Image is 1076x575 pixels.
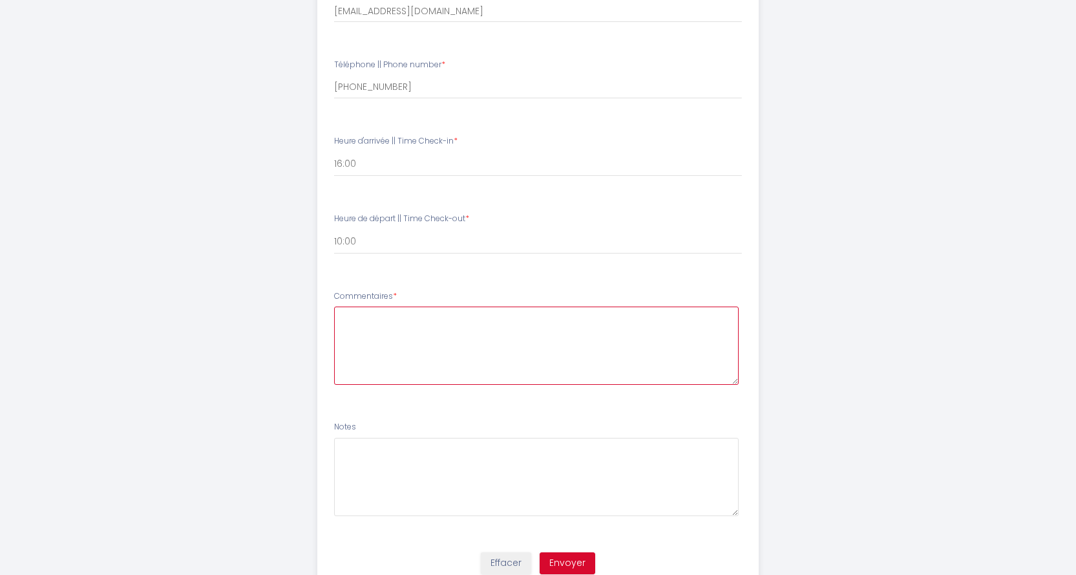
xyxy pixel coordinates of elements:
[334,59,445,71] label: Téléphone || Phone number
[334,213,469,225] label: Heure de départ || Time Check-out
[481,552,531,574] button: Effacer
[334,421,356,433] label: Notes
[540,552,595,574] button: Envoyer
[334,290,397,303] label: Commentaires
[334,135,458,147] label: Heure d'arrivée || Time Check-in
